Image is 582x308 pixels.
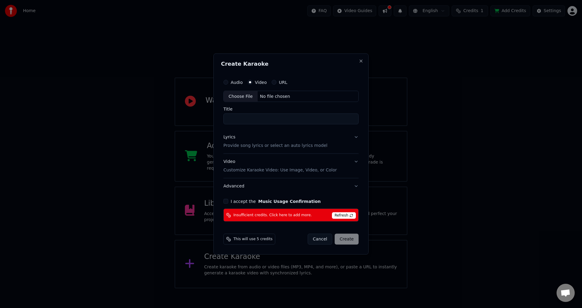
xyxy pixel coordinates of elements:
label: URL [279,80,287,84]
p: Customize Karaoke Video: Use Image, Video, or Color [223,167,337,173]
button: Cancel [308,234,332,245]
label: Video [255,80,267,84]
button: Advanced [223,178,359,194]
span: This will use 5 credits [233,237,273,242]
div: Video [223,159,337,173]
button: LyricsProvide song lyrics or select an auto lyrics model [223,129,359,154]
div: Lyrics [223,134,235,140]
div: Choose File [224,91,258,102]
button: I accept the [258,199,321,204]
label: I accept the [231,199,321,204]
label: Audio [231,80,243,84]
button: VideoCustomize Karaoke Video: Use Image, Video, or Color [223,154,359,178]
span: Insufficient credits. Click here to add more. [233,213,312,217]
div: No file chosen [258,93,293,99]
label: Title [223,107,359,111]
p: Provide song lyrics or select an auto lyrics model [223,143,327,149]
span: Refresh [332,212,356,219]
h2: Create Karaoke [221,61,361,66]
